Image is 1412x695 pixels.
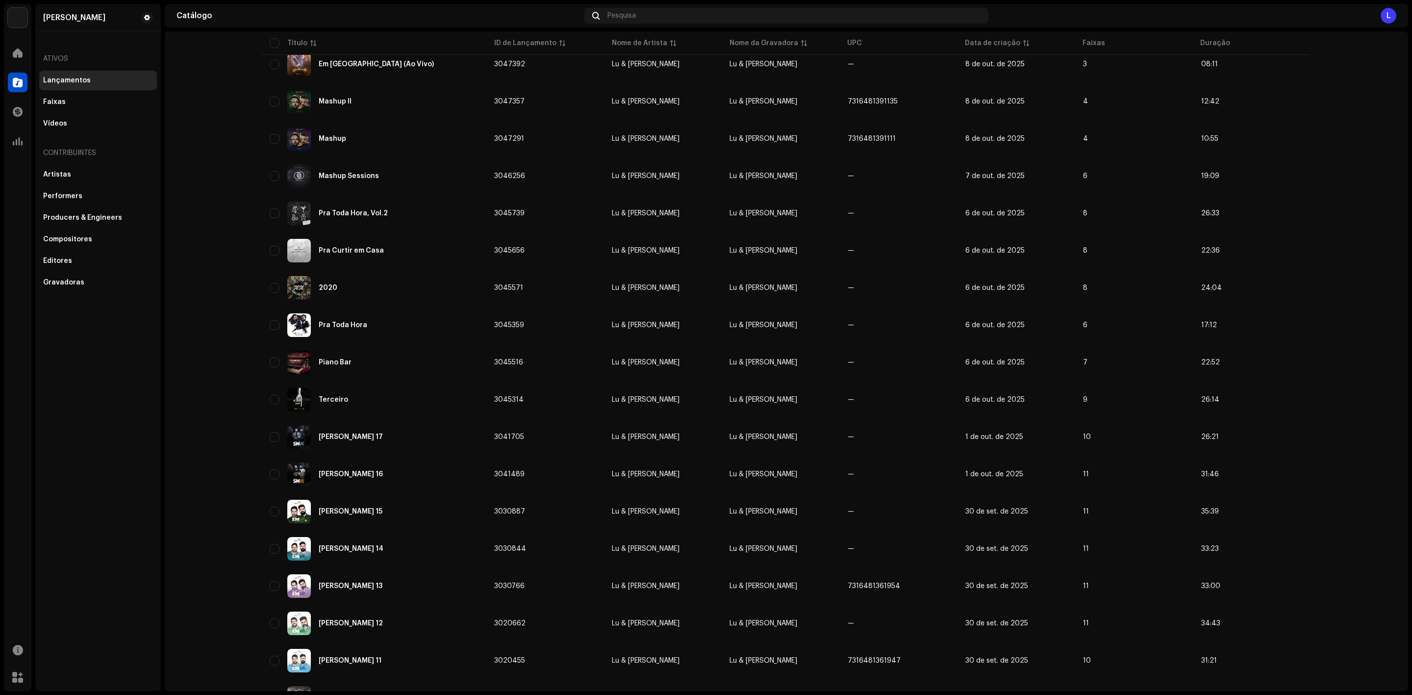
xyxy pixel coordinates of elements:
[612,434,680,440] div: Lu & [PERSON_NAME]
[612,434,714,440] span: Lu & Robertinho
[319,508,382,515] div: Sertanejo Mashup 15
[965,434,1023,440] span: 1 de out. de 2025
[965,98,1025,105] span: 8 de out. de 2025
[612,657,714,664] span: Lu & Robertinho
[848,247,854,254] span: —
[319,210,388,217] div: Pra Toda Hora, Vol.2
[612,508,714,515] span: Lu & Robertinho
[848,173,854,180] span: —
[1201,471,1219,478] span: 31:46
[730,61,797,68] span: Lu & Robertinho
[1083,545,1089,552] span: 11
[1201,135,1218,142] span: 10:55
[848,359,854,366] span: —
[848,61,854,68] span: —
[287,500,311,523] img: 5b0493c2-bf8f-40ea-a049-d5c8046ca507
[848,620,854,627] span: —
[1083,61,1087,68] span: 3
[612,173,680,180] div: Lu & [PERSON_NAME]
[1083,284,1087,291] span: 8
[848,135,896,142] span: 7316481391111
[1201,322,1217,329] span: 17:12
[494,434,524,440] span: 3041705
[287,463,311,486] img: c215c0f2-6f5c-4645-b627-47f1adb60e20
[494,471,525,478] span: 3041489
[319,583,382,590] div: Sertanejo Mashup 13
[43,98,66,106] div: Faixas
[612,135,714,142] span: Lu & Robertinho
[1083,434,1091,440] span: 10
[730,545,797,552] span: Lu & Robertinho
[965,545,1028,552] span: 30 de set. de 2025
[612,583,680,590] div: Lu & [PERSON_NAME]
[730,247,797,254] span: Lu & Robertinho
[730,210,797,217] span: Lu & Robertinho
[287,90,311,113] img: 136901ab-4d3b-407c-8a32-8fda53cd72c1
[1201,173,1219,180] span: 19:09
[1201,396,1219,403] span: 26:14
[730,173,797,180] span: Lu & Robertinho
[1201,434,1219,440] span: 26:21
[39,92,157,112] re-m-nav-item: Faixas
[612,508,680,515] div: Lu & [PERSON_NAME]
[43,214,122,222] div: Producers & Engineers
[43,77,91,84] div: Lançamentos
[319,620,383,627] div: Sertanejo Mashup 12
[848,210,854,217] span: —
[612,657,680,664] div: Lu & [PERSON_NAME]
[319,322,367,329] div: Pra Toda Hora
[1201,657,1217,664] span: 31:21
[730,38,798,48] div: Nome da Gravadora
[730,657,797,664] span: Lu & Robertinho
[1201,210,1219,217] span: 26:33
[319,471,383,478] div: Sertanejo Mashup 16
[730,359,797,366] span: Lu & Robertinho
[494,396,524,403] span: 3045314
[612,284,680,291] div: Lu & [PERSON_NAME]
[1083,471,1089,478] span: 11
[612,98,680,105] div: Lu & [PERSON_NAME]
[612,247,714,254] span: Lu & Robertinho
[287,425,311,449] img: a3ae0ee8-ac49-423d-a3f3-af3385e37ed8
[730,583,797,590] span: Lu & Robertinho
[494,38,556,48] div: ID de Lançamento
[287,313,311,337] img: 46421ba2-32c7-425b-a464-d6e84fc9f2e4
[1201,583,1220,590] span: 33:00
[1083,620,1089,627] span: 11
[612,396,714,403] span: Lu & Robertinho
[494,210,525,217] span: 3045739
[39,208,157,228] re-m-nav-item: Producers & Engineers
[39,230,157,249] re-m-nav-item: Compositores
[1201,359,1220,366] span: 22:52
[1083,396,1087,403] span: 9
[287,276,311,300] img: b847e5e9-a361-4146-b91e-e9ce4a7284b5
[612,545,714,552] span: Lu & Robertinho
[287,127,311,151] img: 378fdcd0-4887-4de1-92c5-9a3494b4bef8
[319,284,337,291] div: 2020
[319,173,379,180] div: Mashup Sessions
[965,471,1023,478] span: 1 de out. de 2025
[965,508,1028,515] span: 30 de set. de 2025
[1201,61,1218,68] span: 08:11
[319,545,383,552] div: Sertanejo Mashup 14
[287,239,311,262] img: ab17189c-e072-4655-8fbd-41765aac2090
[965,620,1028,627] span: 30 de set. de 2025
[730,98,797,105] span: Lu & Robertinho
[319,359,352,366] div: Piano Bar
[612,322,680,329] div: Lu & [PERSON_NAME]
[848,98,898,105] span: 7316481391135
[1201,284,1222,291] span: 24:04
[612,61,714,68] span: Lu & Robertinho
[965,247,1025,254] span: 6 de out. de 2025
[43,120,67,128] div: Vídeos
[43,257,72,265] div: Editores
[730,135,797,142] span: Lu & Robertinho
[730,471,797,478] span: Lu & Robertinho
[1083,583,1089,590] span: 11
[287,202,311,225] img: 8a730e9d-584f-4e69-9da4-076985f16f57
[965,135,1025,142] span: 8 de out. de 2025
[1201,247,1220,254] span: 22:36
[1083,657,1091,664] span: 10
[848,508,854,515] span: —
[319,247,384,254] div: Pra Curtir em Casa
